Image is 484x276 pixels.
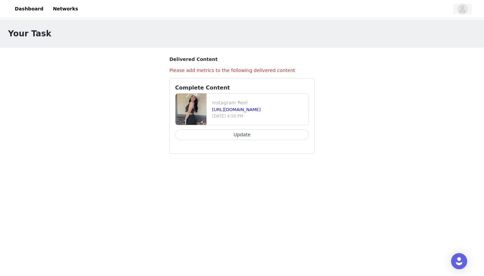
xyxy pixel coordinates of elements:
h3: Complete Content [175,84,309,92]
h4: Please add metrics to the following delivered content [169,67,315,74]
div: avatar [459,4,466,14]
h3: Delivered Content [169,56,315,63]
h1: Your Task [8,28,51,40]
a: [URL][DOMAIN_NAME] [212,107,261,112]
div: Open Intercom Messenger [451,253,467,269]
button: Update [175,129,309,140]
a: Networks [49,1,82,16]
a: Dashboard [11,1,47,16]
p: [DATE] 4:50 PM [212,113,306,119]
img: file [175,94,206,125]
p: Instagram Reel [212,99,306,106]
